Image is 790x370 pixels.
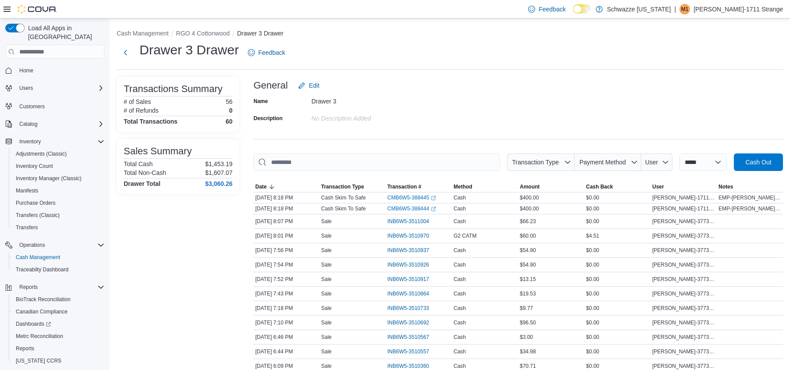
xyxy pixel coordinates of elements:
input: This is a search bar. As you type, the results lower in the page will automatically filter. [254,153,500,171]
h4: Total Transactions [124,118,178,125]
label: Description [254,115,282,122]
span: Transaction Type [512,159,559,166]
button: Traceabilty Dashboard [9,263,108,276]
span: Method [454,183,472,190]
button: Cash Management [9,251,108,263]
div: [DATE] 8:07 PM [254,216,319,227]
span: Purchase Orders [12,198,104,208]
nav: An example of EuiBreadcrumbs [117,29,783,39]
p: Sale [321,319,332,326]
button: INB6W5-3510937 [387,245,438,256]
div: $0.00 [584,288,651,299]
h6: # of Sales [124,98,151,105]
span: Dashboards [16,320,51,327]
span: $70.71 [520,363,536,370]
span: INB6W5-3510970 [387,232,429,239]
span: Cash [454,276,466,283]
span: Traceabilty Dashboard [16,266,68,273]
span: Transaction Type [321,183,364,190]
span: Operations [19,242,45,249]
span: [PERSON_NAME]-3773 [PERSON_NAME] [652,290,715,297]
div: $0.00 [584,203,651,214]
h3: Sales Summary [124,146,192,157]
button: Users [16,83,36,93]
button: Catalog [2,118,108,130]
span: User [652,183,664,190]
button: Transaction Type [319,181,386,192]
span: Cash [454,218,466,225]
span: $13.15 [520,276,536,283]
p: Sale [321,290,332,297]
span: $3.00 [520,334,533,341]
button: Home [2,64,108,77]
h1: Drawer 3 Drawer [139,41,239,59]
span: Home [16,65,104,76]
h3: Transactions Summary [124,84,222,94]
span: INB6W5-3510937 [387,247,429,254]
button: INB6W5-3511004 [387,216,438,227]
button: Inventory [2,135,108,148]
p: Sale [321,261,332,268]
button: INB6W5-3510970 [387,231,438,241]
span: Cash Management [12,252,104,263]
h3: General [254,80,288,91]
button: Adjustments (Classic) [9,148,108,160]
label: Name [254,98,268,105]
span: [PERSON_NAME]-3773 [PERSON_NAME] [652,319,715,326]
span: G2 CATM [454,232,476,239]
button: BioTrack Reconciliation [9,293,108,306]
span: Users [16,83,104,93]
a: Metrc Reconciliation [12,331,67,342]
span: Inventory Manager (Classic) [16,175,82,182]
span: Cash [454,290,466,297]
div: [DATE] 8:18 PM [254,192,319,203]
span: Washington CCRS [12,356,104,366]
span: [US_STATE] CCRS [16,357,61,364]
a: Customers [16,101,48,112]
button: Transfers [9,221,108,234]
span: Feedback [258,48,285,57]
button: [US_STATE] CCRS [9,355,108,367]
h4: $3,060.26 [205,180,232,187]
span: Payment Method [579,159,626,166]
a: Transfers [12,222,41,233]
div: [DATE] 8:18 PM [254,203,319,214]
span: $66.23 [520,218,536,225]
a: CMB6W5-388445External link [387,194,436,201]
span: M1 [681,4,689,14]
a: Traceabilty Dashboard [12,264,72,275]
span: INB6W5-3510917 [387,276,429,283]
span: Cash [454,348,466,355]
span: INB6W5-3511004 [387,218,429,225]
button: Payment Method [575,153,641,171]
span: [PERSON_NAME]-3773 [PERSON_NAME] [652,276,715,283]
div: $0.00 [584,317,651,328]
span: $54.90 [520,261,536,268]
div: [DATE] 7:43 PM [254,288,319,299]
span: INB6W5-3510360 [387,363,429,370]
button: Reports [16,282,41,292]
button: Drawer 3 Drawer [237,30,283,37]
span: Cash [454,319,466,326]
span: INB6W5-3510567 [387,334,429,341]
div: [DATE] 7:54 PM [254,260,319,270]
p: Sale [321,232,332,239]
span: INB6W5-3510864 [387,290,429,297]
a: Feedback [244,44,289,61]
a: [US_STATE] CCRS [12,356,65,366]
span: Adjustments (Classic) [16,150,67,157]
span: $54.90 [520,247,536,254]
span: Users [19,85,33,92]
span: $400.00 [520,194,539,201]
span: [PERSON_NAME]-3773 [PERSON_NAME] [652,218,715,225]
span: INB6W5-3510692 [387,319,429,326]
span: Purchase Orders [16,199,56,206]
button: Operations [2,239,108,251]
div: [DATE] 6:44 PM [254,346,319,357]
button: User [641,153,672,171]
button: Transaction Type [507,153,575,171]
button: Catalog [16,119,41,129]
button: INB6W5-3510926 [387,260,438,270]
span: Cash [454,261,466,268]
button: Amount [518,181,584,192]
